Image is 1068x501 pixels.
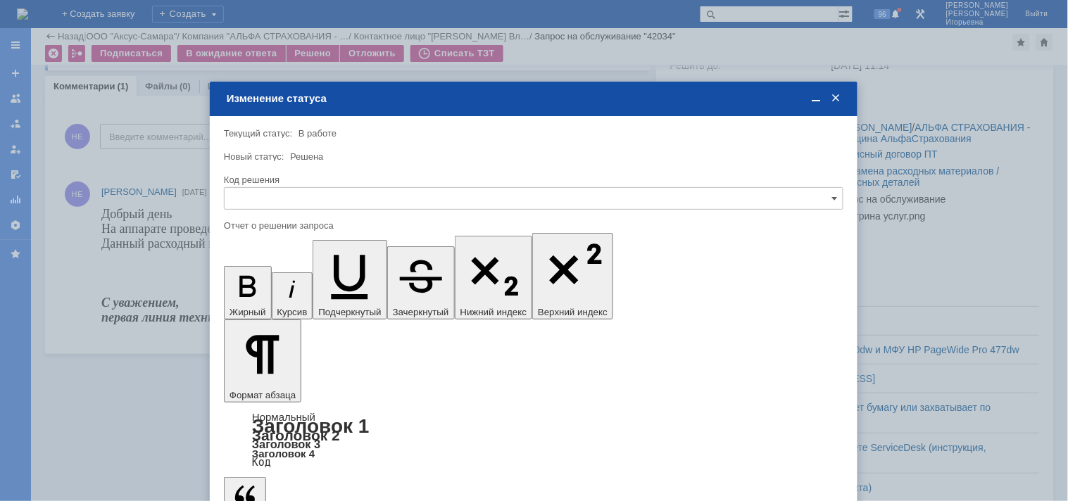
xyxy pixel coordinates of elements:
[224,412,843,467] div: Формат абзаца
[532,233,613,319] button: Верхний индекс
[252,411,315,423] a: Нормальный
[290,151,323,162] span: Решена
[810,92,824,105] span: Свернуть (Ctrl + M)
[224,221,841,230] div: Отчет о решении запроса
[252,438,320,450] a: Заголовок 3
[460,307,527,317] span: Нижний индекс
[252,415,370,437] a: Заголовок 1
[224,266,272,319] button: Жирный
[252,427,340,443] a: Заголовок 2
[829,92,843,105] span: Закрыть
[313,240,387,319] button: Подчеркнутый
[272,272,313,319] button: Курсив
[299,128,337,139] span: В работе
[224,151,284,162] label: Новый статус:
[230,390,296,400] span: Формат абзаца
[387,246,455,319] button: Зачеркнутый
[318,307,381,317] span: Подчеркнутый
[277,307,308,317] span: Курсив
[252,456,271,469] a: Код
[393,307,449,317] span: Зачеркнутый
[538,307,608,317] span: Верхний индекс
[224,175,841,184] div: Код решения
[230,307,266,317] span: Жирный
[227,92,843,105] div: Изменение статуса
[455,236,533,319] button: Нижний индекс
[224,128,292,139] label: Текущий статус:
[224,319,301,402] button: Формат абзаца
[252,448,315,459] a: Заголовок 4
